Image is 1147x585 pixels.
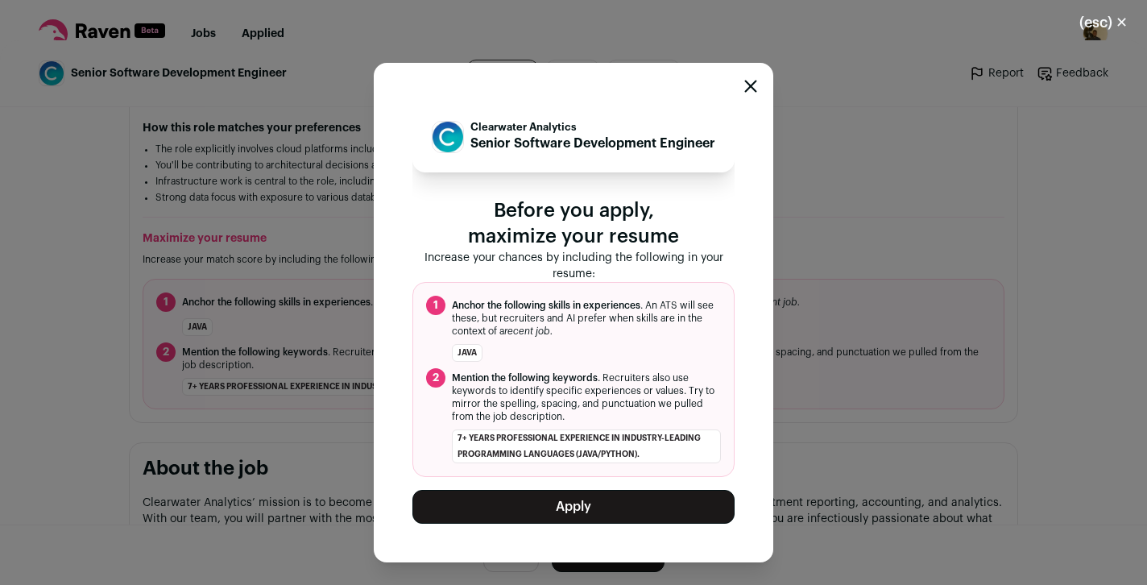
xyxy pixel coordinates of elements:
[744,80,757,93] button: Close modal
[452,344,482,362] li: Java
[452,299,721,338] span: . An ATS will see these, but recruiters and AI prefer when skills are in the context of a
[433,122,463,152] img: 6a04baddfe06890a3c179f8685e1d70868bd2c047d3df4c9c21bebf356a4fdef.jpg
[452,371,721,423] span: . Recruiters also use keywords to identify specific experiences or values. Try to mirror the spel...
[412,250,735,282] p: Increase your chances by including the following in your resume:
[412,490,735,524] button: Apply
[452,373,598,383] span: Mention the following keywords
[504,326,553,336] i: recent job.
[452,429,721,463] li: 7+ years professional experience in industry-leading programming languages (Java/Python).
[1060,5,1147,40] button: Close modal
[426,368,445,388] span: 2
[470,121,715,134] p: Clearwater Analytics
[470,134,715,153] p: Senior Software Development Engineer
[412,198,735,250] p: Before you apply, maximize your resume
[426,296,445,315] span: 1
[452,301,640,310] span: Anchor the following skills in experiences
